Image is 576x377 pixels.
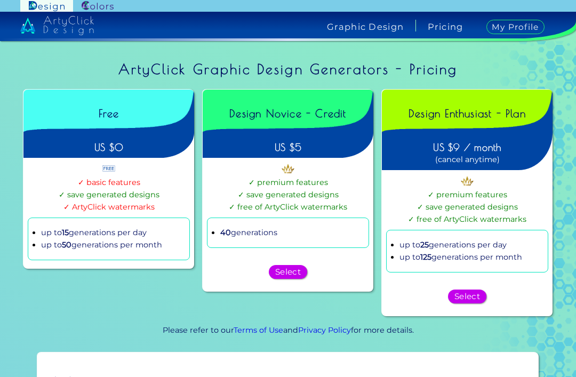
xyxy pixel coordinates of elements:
[102,162,115,175] img: icon_free.svg
[229,189,347,201] p: ✓ save generated designs
[118,61,458,77] h1: ArtyClick Graphic Design Generators - Pricing
[220,227,364,239] p: generations
[41,239,185,251] p: up to generations per month
[99,107,119,120] h2: Free
[399,251,543,263] p: up to generations per month
[428,22,463,31] a: Pricing
[461,174,474,187] img: icon_premium_gold.svg
[420,252,431,262] strong: 125
[282,162,294,175] img: icon_premium_gold.svg
[229,201,347,213] p: ✓ free of ArtyClick watermarks
[420,240,429,250] strong: 25
[62,240,71,250] strong: 50
[408,213,526,226] p: ✓ free of ArtyClick watermarks
[298,325,351,335] a: Privacy Policy
[275,141,302,153] h3: US $5
[220,228,231,237] strong: 40
[455,293,479,300] h5: Select
[229,177,347,189] p: ✓ premium features
[229,107,346,120] h2: Design Novice - Credit
[8,324,568,336] p: Please refer to our and for more details.
[234,325,283,335] a: Terms of Use
[94,141,124,153] h3: US $0
[399,239,543,251] p: up to generations per day
[327,22,404,31] h4: Graphic Design
[20,16,94,35] img: artyclick_design_logo_white_combined_path.svg
[409,107,526,120] h2: Design Enthusiast - Plan
[435,154,500,166] p: (cancel anytime)
[408,201,526,213] p: ✓ save generated designs
[408,189,526,201] p: ✓ premium features
[59,201,159,213] p: ✓ ArtyClick watermarks
[82,1,114,11] img: ArtyClick Colors logo
[433,141,501,153] h3: US $9 / month
[62,228,69,237] strong: 15
[59,189,159,201] p: ✓ save generated designs
[59,177,159,189] p: ✓ basic features
[276,268,300,276] h5: Select
[41,227,185,239] p: up to generations per day
[486,20,545,34] h4: My Profile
